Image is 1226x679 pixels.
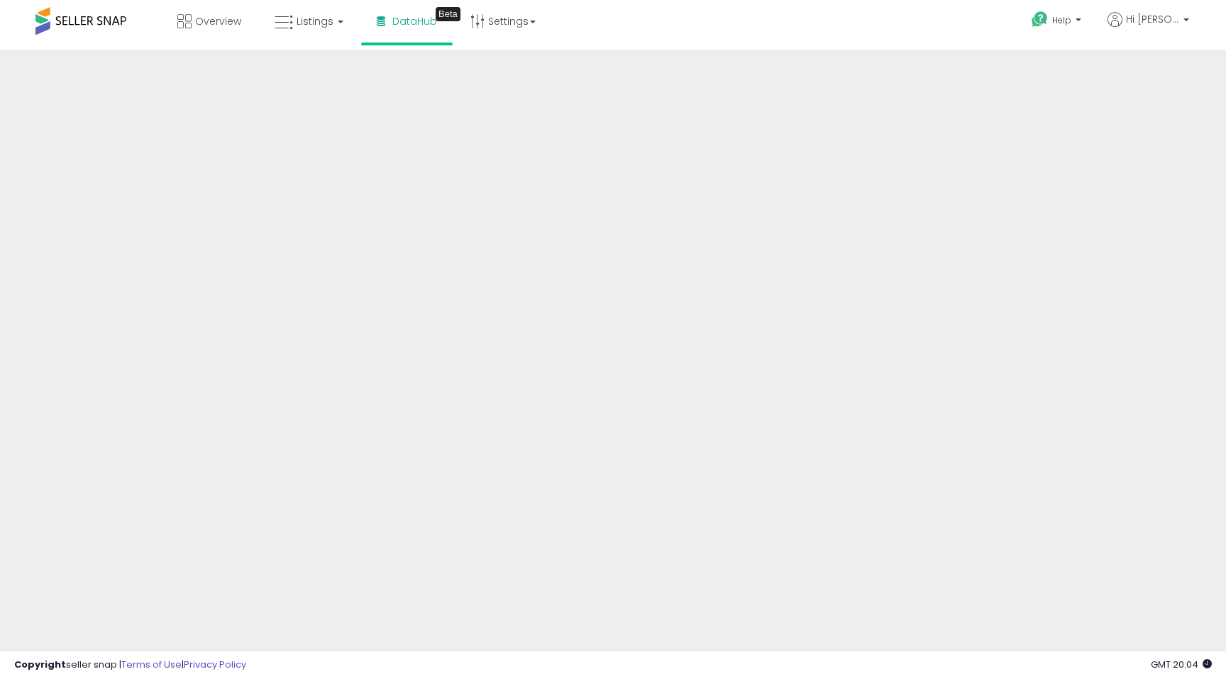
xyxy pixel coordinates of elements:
[195,14,241,28] span: Overview
[1126,12,1179,26] span: Hi [PERSON_NAME]
[121,658,182,671] a: Terms of Use
[14,658,66,671] strong: Copyright
[1151,658,1212,671] span: 2025-08-11 20:04 GMT
[1031,11,1049,28] i: Get Help
[297,14,333,28] span: Listings
[1108,12,1189,44] a: Hi [PERSON_NAME]
[184,658,246,671] a: Privacy Policy
[1052,14,1071,26] span: Help
[436,7,460,21] div: Tooltip anchor
[14,658,246,672] div: seller snap | |
[392,14,437,28] span: DataHub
